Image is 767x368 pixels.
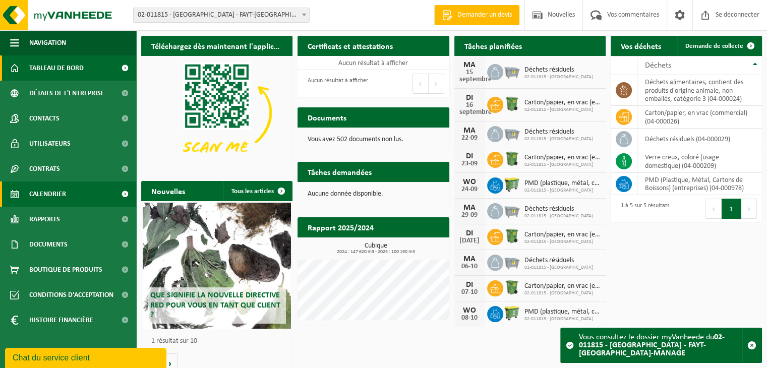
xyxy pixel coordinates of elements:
font: WO [463,178,476,186]
font: Carton/papier, en vrac (entreprise) [524,99,623,106]
font: PMD (Plastique, Métal, Cartons de Boissons) (entreprises) (04-000978) [645,176,744,192]
button: Précédent [705,199,722,219]
font: Rapports [29,216,60,223]
font: WO [463,306,476,315]
font: [DATE] [459,237,480,244]
font: 2024 : 147 620 m3 - 2025 : 100 190 m3 [337,249,415,255]
font: 16 septembre [459,101,492,116]
img: WB-0370-HPE-GN-50 [503,279,520,296]
font: Rapport 2025/2024 [308,224,374,232]
img: WB-2500-GAL-GY-01 [503,63,520,80]
font: MA [463,127,476,135]
font: 02-011815 - [GEOGRAPHIC_DATA] [524,316,593,322]
a: Que signifie la nouvelle directive RED pour vous en tant que client ? [143,203,291,329]
img: WB-0660-HPE-GN-50 [503,304,520,322]
font: Contrats [29,165,60,173]
button: 1 [722,199,741,219]
a: Tous les articles [223,181,291,201]
img: WB-0660-HPE-GN-50 [503,176,520,193]
font: Cubique [365,242,387,250]
font: Documents [29,241,68,249]
font: Que signifie la nouvelle directive RED pour vous en tant que client ? [150,291,280,319]
img: WB-2500-GAL-GY-01 [503,253,520,270]
font: 24-09 [461,186,478,193]
font: Documents [308,114,346,122]
font: Carton/papier, en vrac (entreprise) [524,231,623,238]
font: 1 à 5 sur 5 résultats [621,203,670,209]
font: 02-011815 - [GEOGRAPHIC_DATA] [524,162,593,167]
font: Vous consultez le dossier myVanheede du [579,333,714,341]
img: WB-2500-GAL-GY-01 [503,202,520,219]
img: WB-2500-GAL-GY-01 [503,125,520,142]
font: 02-011815 - [GEOGRAPHIC_DATA] - FAYT-[GEOGRAPHIC_DATA]-MANAGE [138,11,344,19]
font: DI [466,152,473,160]
font: 06-10 [461,263,478,270]
font: Déchets [645,62,671,70]
button: Précédent [412,74,429,94]
font: Aucun résultat à afficher [338,59,408,67]
font: 02-011815 - [GEOGRAPHIC_DATA] [524,213,593,219]
font: Nouvelles [151,188,185,196]
iframe: widget de discussion [5,346,168,368]
font: Vos commentaires [607,11,659,19]
font: MA [463,61,476,69]
font: Boutique de produits [29,266,102,274]
font: PMD (plastique, métal, cartons à boissons) (entreprises) [524,308,682,316]
font: 02-011815 - [GEOGRAPHIC_DATA] [524,188,593,193]
font: Carton/papier, en vrac (entreprise) [524,154,623,161]
span: 02-011815 - HÔTEL DU VAL FAYT - FAYT-LEZ-MANAGE [133,8,310,23]
font: Conditions d'acceptation [29,291,113,299]
font: déchets alimentaires, contient des produits d'origine animale, non emballés, catégorie 3 (04-000024) [645,79,743,103]
font: Certificats et attestations [308,43,393,51]
font: Tous les articles [231,188,274,195]
font: 15 septembre [459,69,492,83]
font: Déchets résiduels [524,66,574,74]
font: 02-011815 - [GEOGRAPHIC_DATA] [524,265,593,270]
img: WB-0370-HPE-GN-50 [503,150,520,167]
font: 02-011815 - [GEOGRAPHIC_DATA] [524,239,593,244]
font: Vos déchets [621,43,661,51]
font: Aucune donnée disponible. [308,190,383,198]
font: 29-09 [461,211,478,219]
font: Téléchargez dès maintenant l'application Vanheede+ ! [151,43,336,51]
font: Utilisateurs [29,140,71,148]
font: Navigation [29,39,66,47]
font: Tâches planifiées [464,43,522,51]
font: déchets résiduels (04-000029) [645,136,730,143]
font: Détails de l'entreprise [29,90,104,97]
font: Aucun résultat à afficher [308,78,368,84]
font: 02-011815 - [GEOGRAPHIC_DATA] - FAYT-[GEOGRAPHIC_DATA]-MANAGE [579,333,725,357]
font: Tâches demandées [308,169,372,177]
font: DI [466,229,473,237]
font: Demander un devis [457,11,512,19]
span: 02-011815 - HÔTEL DU VAL FAYT - FAYT-LEZ-MANAGE [134,8,309,22]
font: 07-10 [461,288,478,296]
font: carton/papier, en vrac (commercial) (04-000026) [645,109,747,125]
font: Se déconnecter [716,11,759,19]
font: 1 [729,206,733,213]
button: Suivant [741,199,757,219]
img: WB-0370-HPE-GN-50 [503,227,520,244]
font: 23-09 [461,160,478,167]
font: Calendrier [29,191,66,198]
font: DI [466,281,473,289]
font: Vous avez 502 documents non lus. [308,136,403,143]
font: 02-011815 - [GEOGRAPHIC_DATA] [524,107,593,112]
font: Nouvelles [548,11,575,19]
button: Suivant [429,74,444,94]
img: Téléchargez l'application VHEPlus [141,56,292,169]
font: 08-10 [461,314,478,322]
font: verre creux, coloré (usage domestique) (04-000209) [645,154,719,169]
font: PMD (plastique, métal, cartons à boissons) (entreprises) [524,179,682,187]
font: 02-011815 - [GEOGRAPHIC_DATA] [524,290,593,296]
font: 02-011815 - [GEOGRAPHIC_DATA] [524,74,593,80]
font: Déchets résiduels [524,128,574,136]
font: MA [463,204,476,212]
font: 22-09 [461,134,478,142]
font: Tableau de bord [29,65,84,72]
font: 1 résultat sur 10 [151,337,197,345]
font: Déchets résiduels [524,257,574,264]
img: WB-0370-HPE-GN-50 [503,95,520,112]
font: MA [463,255,476,263]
